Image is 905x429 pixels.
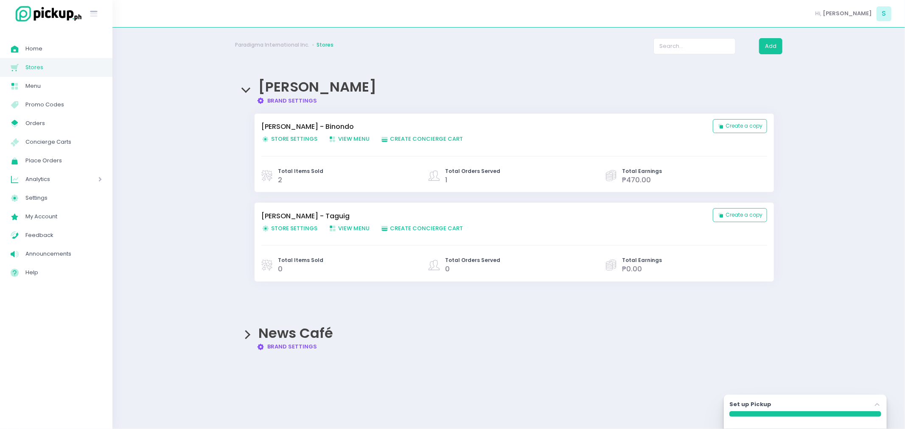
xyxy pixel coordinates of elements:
span: S [877,6,891,21]
input: Search... [653,38,736,54]
button: Create a copy [713,119,767,133]
span: ₱470.00 [622,175,651,185]
span: News Café [258,323,333,343]
label: Set up Pickup [729,400,771,409]
span: Menu [25,81,102,92]
span: Total Orders Served [445,167,500,175]
button: Create a copy [713,208,767,222]
a: Brand Settings [257,97,317,105]
span: Feedback [25,230,102,241]
span: Store Settings [261,135,317,143]
span: Concierge Carts [25,136,102,148]
span: [PERSON_NAME] [823,9,872,18]
a: Brand Settings [257,343,317,351]
span: Place Orders [25,155,102,166]
span: 0 [278,264,283,274]
span: Help [25,267,102,278]
span: Analytics [25,174,74,185]
span: Total Orders Served [445,256,500,264]
button: Add [759,38,782,54]
span: Settings [25,192,102,203]
a: [PERSON_NAME] - Binondo [261,122,704,132]
span: Create Concierge Cart [381,224,463,232]
span: Home [25,43,102,54]
span: Announcements [25,248,102,259]
span: My Account [25,211,102,222]
span: Total Earnings [622,256,662,264]
span: View Menu [328,224,370,232]
span: ₱0.00 [622,264,642,274]
a: Paradigma International Inc. [235,41,309,49]
span: 2 [278,175,282,185]
span: Stores [25,62,102,73]
a: [PERSON_NAME] - Taguig [261,211,704,221]
a: Stores [317,41,333,49]
span: [PERSON_NAME] [258,77,376,96]
span: Total Items Sold [278,167,323,175]
span: Hi, [815,9,822,18]
img: logo [11,5,83,23]
span: 1 [445,175,447,185]
span: Promo Codes [25,99,102,110]
span: Store Settings [261,224,317,232]
span: Total Items Sold [278,256,323,264]
span: Total Earnings [622,167,662,175]
span: Orders [25,118,102,129]
span: Create Concierge Cart [381,135,463,143]
span: 0 [445,264,450,274]
span: View Menu [328,135,370,143]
